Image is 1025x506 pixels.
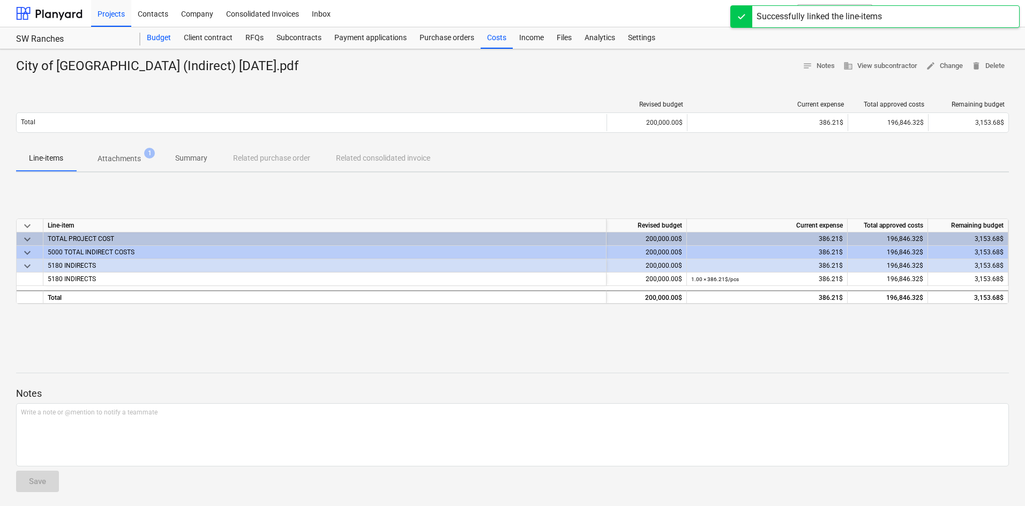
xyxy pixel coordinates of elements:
[928,259,1008,273] div: 3,153.68$
[270,27,328,49] a: Subcontracts
[48,275,96,283] span: 5180 INDIRECTS
[803,60,835,72] span: Notes
[144,148,155,158] span: 1
[413,27,481,49] a: Purchase orders
[926,61,936,71] span: edit
[926,60,963,72] span: Change
[140,27,177,49] a: Budget
[16,58,307,75] div: City of [GEOGRAPHIC_DATA] (Indirect) [DATE].pdf
[798,58,839,74] button: Notes
[513,27,550,49] a: Income
[21,220,34,232] span: keyboard_arrow_down
[843,61,853,71] span: business
[607,219,687,232] div: Revised budget
[175,153,207,164] p: Summary
[29,153,63,164] p: Line-items
[43,219,607,232] div: Line-item
[578,27,622,49] a: Analytics
[967,58,1009,74] button: Delete
[848,290,928,304] div: 196,846.32$
[691,273,843,286] div: 386.21$
[328,27,413,49] a: Payment applications
[692,101,844,108] div: Current expense
[16,34,128,45] div: SW Ranches
[933,101,1005,108] div: Remaining budget
[928,232,1008,246] div: 3,153.68$
[848,259,928,273] div: 196,846.32$
[691,276,739,282] small: 1.00 × 386.21$ / pcs
[607,273,687,286] div: 200,000.00$
[848,232,928,246] div: 196,846.32$
[928,246,1008,259] div: 3,153.68$
[48,259,602,272] div: 5180 INDIRECTS
[611,101,683,108] div: Revised budget
[848,114,928,131] div: 196,846.32$
[21,246,34,259] span: keyboard_arrow_down
[975,275,1004,283] span: 3,153.68$
[43,290,607,304] div: Total
[848,219,928,232] div: Total approved costs
[21,233,34,246] span: keyboard_arrow_down
[607,114,687,131] div: 200,000.00$
[481,27,513,49] a: Costs
[98,153,141,164] p: Attachments
[607,232,687,246] div: 200,000.00$
[928,290,1008,304] div: 3,153.68$
[48,246,602,259] div: 5000 TOTAL INDIRECT COSTS
[177,27,239,49] a: Client contract
[757,10,882,23] div: Successfully linked the line-items
[971,455,1025,506] iframe: Chat Widget
[16,387,1009,400] p: Notes
[21,260,34,273] span: keyboard_arrow_down
[928,219,1008,232] div: Remaining budget
[691,246,843,259] div: 386.21$
[691,291,843,305] div: 386.21$
[971,60,1005,72] span: Delete
[21,118,35,127] p: Total
[691,232,843,246] div: 386.21$
[607,246,687,259] div: 200,000.00$
[692,119,843,126] div: 386.21$
[48,232,602,245] div: TOTAL PROJECT COST
[975,119,1004,126] span: 3,153.68$
[971,61,981,71] span: delete
[622,27,662,49] a: Settings
[550,27,578,49] a: Files
[839,58,922,74] button: View subcontractor
[843,60,917,72] span: View subcontractor
[607,259,687,273] div: 200,000.00$
[922,58,967,74] button: Change
[803,61,812,71] span: notes
[887,275,923,283] span: 196,846.32$
[691,259,843,273] div: 386.21$
[687,219,848,232] div: Current expense
[239,27,270,49] a: RFQs
[607,290,687,304] div: 200,000.00$
[852,101,924,108] div: Total approved costs
[848,246,928,259] div: 196,846.32$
